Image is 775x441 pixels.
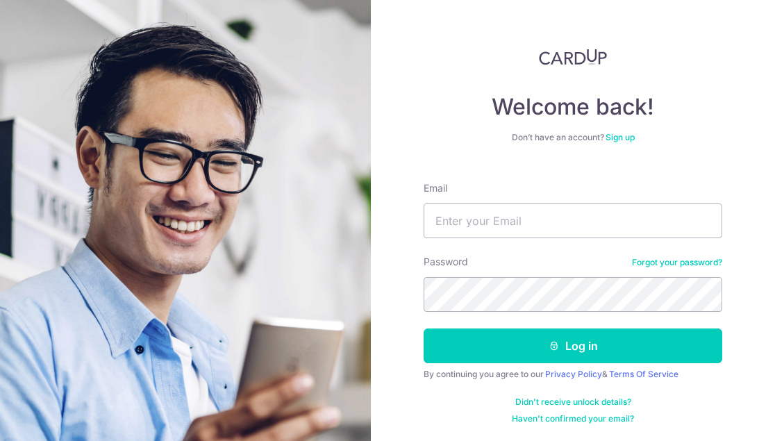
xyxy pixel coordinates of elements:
img: CardUp Logo [539,49,607,65]
label: Email [424,181,447,195]
h4: Welcome back! [424,93,722,121]
a: Forgot your password? [632,257,722,268]
div: By continuing you agree to our & [424,369,722,380]
button: Log in [424,328,722,363]
a: Haven't confirmed your email? [512,413,634,424]
a: Privacy Policy [545,369,602,379]
a: Sign up [606,132,635,142]
a: Didn't receive unlock details? [515,397,631,408]
div: Don’t have an account? [424,132,722,143]
input: Enter your Email [424,203,722,238]
label: Password [424,255,468,269]
a: Terms Of Service [609,369,678,379]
